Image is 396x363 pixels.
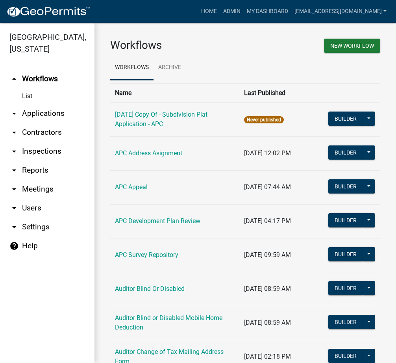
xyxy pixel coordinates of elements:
a: [EMAIL_ADDRESS][DOMAIN_NAME] [291,4,390,19]
span: [DATE] 09:59 AM [244,251,291,259]
span: [DATE] 08:59 AM [244,319,291,326]
button: Builder [328,315,363,329]
span: [DATE] 08:59 AM [244,285,291,292]
i: arrow_drop_down [9,184,19,194]
a: Auditor Blind or Disabled Mobile Home Deduction [115,314,222,331]
a: My Dashboard [244,4,291,19]
h3: Workflows [110,39,239,52]
i: arrow_drop_down [9,203,19,213]
button: Builder [328,349,363,363]
span: [DATE] 04:17 PM [244,217,291,225]
a: APC Address Asignment [115,149,182,157]
a: Auditor Blind Or Disabled [115,285,185,292]
span: [DATE] 12:02 PM [244,149,291,157]
button: Builder [328,247,363,261]
a: APC Survey Repository [115,251,178,259]
th: Name [110,83,239,102]
span: Never published [244,116,284,123]
i: arrow_drop_down [9,109,19,118]
span: [DATE] 02:18 PM [244,353,291,360]
th: Last Published [239,83,323,102]
button: Builder [328,179,363,194]
a: Workflows [110,55,154,80]
a: Archive [154,55,186,80]
a: Home [198,4,220,19]
i: arrow_drop_down [9,166,19,175]
a: APC Appeal [115,183,148,191]
button: Builder [328,281,363,295]
a: Admin [220,4,244,19]
span: [DATE] 07:44 AM [244,183,291,191]
button: Builder [328,145,363,160]
button: New Workflow [324,39,380,53]
button: Builder [328,213,363,227]
a: APC Development Plan Review [115,217,200,225]
i: arrow_drop_down [9,128,19,137]
i: arrow_drop_down [9,147,19,156]
i: help [9,241,19,251]
button: Builder [328,112,363,126]
i: arrow_drop_down [9,222,19,232]
i: arrow_drop_up [9,74,19,84]
a: [DATE] Copy Of - Subdivision Plat Application - APC [115,111,207,128]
